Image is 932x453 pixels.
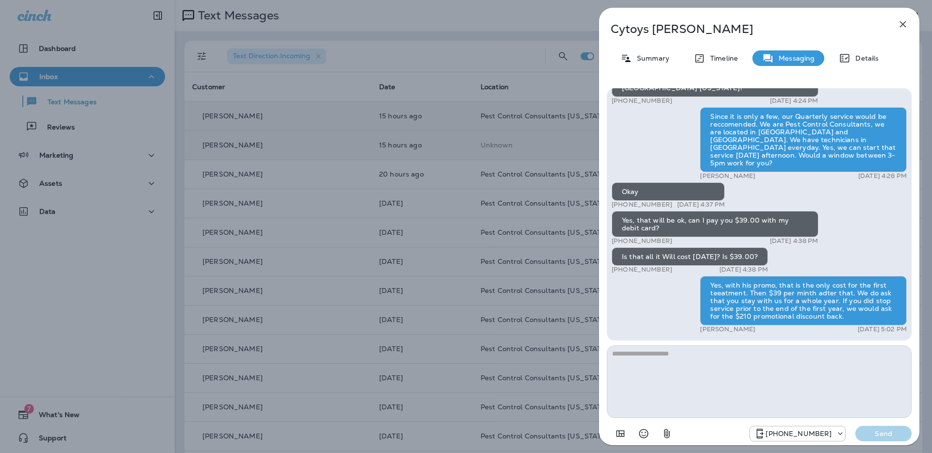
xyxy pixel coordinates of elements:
p: [PHONE_NUMBER] [612,266,672,274]
p: [DATE] 4:38 PM [719,266,768,274]
div: +1 (815) 998-9676 [750,428,845,439]
p: Timeline [705,54,738,62]
div: Is that all it Will cost [DATE]? Is $39.00? [612,247,768,266]
p: [PHONE_NUMBER] [612,97,672,105]
p: Summary [632,54,669,62]
p: Details [850,54,879,62]
p: [DATE] 4:24 PM [770,97,818,105]
p: Cytoys [PERSON_NAME] [611,22,876,36]
div: Since it is only a few, our Quarterly service would be reccomended. We are Pest Control Consultan... [700,107,907,172]
p: Messaging [774,54,815,62]
p: [DATE] 4:38 PM [770,237,818,245]
p: [PERSON_NAME] [700,172,755,180]
p: [DATE] 4:37 PM [677,201,725,209]
div: Okay [612,182,725,201]
p: [PHONE_NUMBER] [612,237,672,245]
div: Yes, that will be ok, can I pay you $39.00 with my debit card? [612,211,818,237]
p: [PHONE_NUMBER] [612,201,672,209]
div: Yes, with his promo, that is the only cost for the first teeatment. Then $39 per minth adter that... [700,276,907,325]
button: Select an emoji [634,424,653,443]
p: [PERSON_NAME] [700,325,755,333]
p: [DATE] 5:02 PM [858,325,907,333]
button: Add in a premade template [611,424,630,443]
p: [PHONE_NUMBER] [766,430,832,437]
p: [DATE] 4:28 PM [858,172,907,180]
